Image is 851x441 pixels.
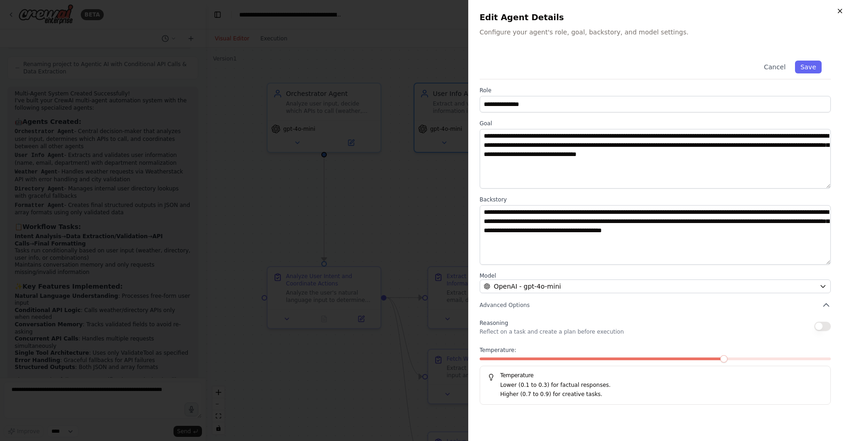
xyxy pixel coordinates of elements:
[480,279,831,293] button: OpenAI - gpt-4o-mini
[480,28,840,37] p: Configure your agent's role, goal, backstory, and model settings.
[494,282,561,291] span: OpenAI - gpt-4o-mini
[480,328,624,335] p: Reflect on a task and create a plan before execution
[480,11,840,24] h2: Edit Agent Details
[480,346,516,354] span: Temperature:
[500,390,823,399] p: Higher (0.7 to 0.9) for creative tasks.
[480,196,831,203] label: Backstory
[480,272,831,279] label: Model
[758,61,791,73] button: Cancel
[795,61,822,73] button: Save
[480,301,831,310] button: Advanced Options
[487,372,823,379] h5: Temperature
[480,120,831,127] label: Goal
[500,381,823,390] p: Lower (0.1 to 0.3) for factual responses.
[480,320,508,326] span: Reasoning
[480,87,831,94] label: Role
[480,301,530,309] span: Advanced Options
